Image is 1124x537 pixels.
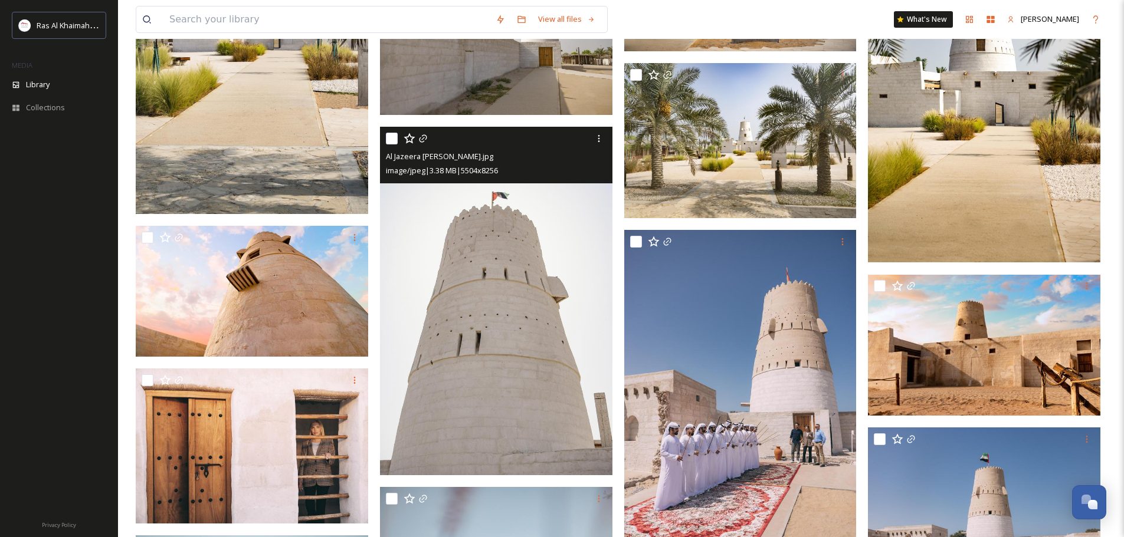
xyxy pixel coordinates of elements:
img: Al Jazeera Al Hamra.jpg [380,127,612,475]
img: Jazirah Al Hamra fort.jpg [136,226,368,357]
input: Search your library [163,6,490,32]
a: [PERSON_NAME] [1001,8,1085,31]
a: View all files [532,8,601,31]
span: Al Jazeera [PERSON_NAME].jpg [386,151,493,162]
span: image/jpeg | 3.38 MB | 5504 x 8256 [386,165,498,176]
a: Privacy Policy [42,517,76,531]
a: What's New [894,11,953,28]
span: Library [26,79,50,90]
span: MEDIA [12,61,32,70]
button: Open Chat [1072,485,1106,519]
span: [PERSON_NAME] [1021,14,1079,24]
span: Privacy Policy [42,521,76,529]
span: Ras Al Khaimah Tourism Development Authority [37,19,204,31]
img: Al Jazeera Al Hamra.jpg [624,63,857,218]
img: Jazirah Al Hamra.jpg [868,275,1100,416]
img: Al Jazeera Al Hamra .jpg [136,368,368,523]
span: Collections [26,102,65,113]
img: Logo_RAKTDA_RGB-01.png [19,19,31,31]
